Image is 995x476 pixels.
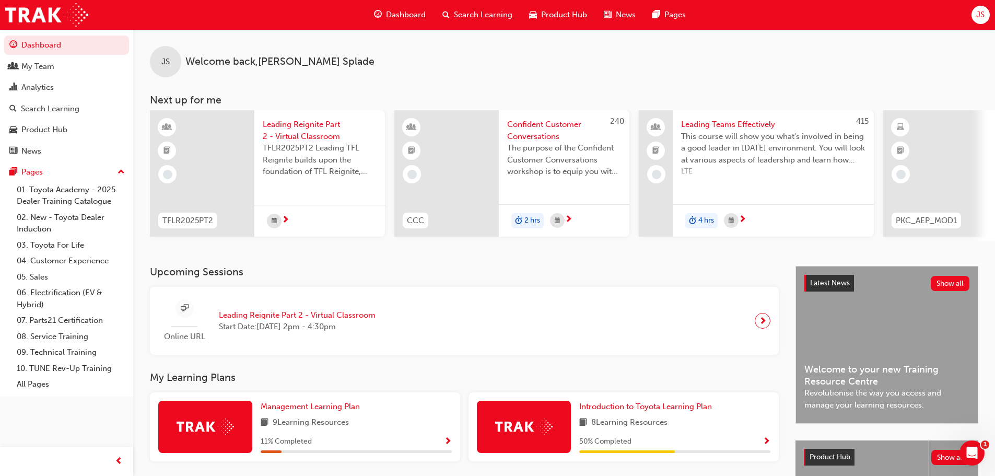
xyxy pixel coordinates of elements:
span: search-icon [9,105,17,114]
a: 03. Toyota For Life [13,237,129,253]
a: search-iconSearch Learning [434,4,521,26]
img: Trak [495,419,553,435]
span: booktick-icon [163,144,171,158]
span: duration-icon [515,214,522,228]
span: JS [976,9,985,21]
span: PKC_AEP_MOD1 [896,215,957,227]
a: news-iconNews [595,4,644,26]
span: Management Learning Plan [261,402,360,411]
span: news-icon [9,147,17,156]
span: 1 [981,440,989,449]
a: 02. New - Toyota Dealer Induction [13,210,129,237]
span: TFLR2025PT2 Leading TFL Reignite builds upon the foundation of TFL Reignite, reaffirming our comm... [263,142,377,178]
a: Introduction to Toyota Learning Plan [579,401,716,413]
a: Product Hub [4,120,129,140]
span: car-icon [529,8,537,21]
div: News [21,145,41,157]
span: calendar-icon [729,214,734,227]
a: 09. Technical Training [13,344,129,361]
a: 07. Parts21 Certification [13,312,129,329]
span: This course will show you what's involved in being a good leader in [DATE] environment. You will ... [681,131,865,166]
span: prev-icon [115,455,123,468]
span: 9 Learning Resources [273,416,349,429]
span: Online URL [158,331,210,343]
span: learningRecordVerb_NONE-icon [407,170,417,179]
span: chart-icon [9,83,17,92]
span: pages-icon [9,168,17,177]
span: Introduction to Toyota Learning Plan [579,402,712,411]
span: pages-icon [652,8,660,21]
button: Pages [4,162,129,182]
span: 240 [610,117,624,126]
a: Online URLLeading Reignite Part 2 - Virtual ClassroomStart Date:[DATE] 2pm - 4:30pm [158,295,770,347]
span: Start Date: [DATE] 2pm - 4:30pm [219,321,376,333]
span: booktick-icon [897,144,904,158]
a: guage-iconDashboard [366,4,434,26]
span: car-icon [9,125,17,135]
a: All Pages [13,376,129,392]
a: Management Learning Plan [261,401,364,413]
span: learningRecordVerb_NONE-icon [163,170,172,179]
h3: Next up for me [133,94,995,106]
span: Leading Teams Effectively [681,119,865,131]
span: search-icon [442,8,450,21]
span: Welcome to your new Training Resource Centre [804,364,969,387]
span: Revolutionise the way you access and manage your learning resources. [804,387,969,411]
span: learningRecordVerb_NONE-icon [652,170,661,179]
span: duration-icon [689,214,696,228]
a: car-iconProduct Hub [521,4,595,26]
span: CCC [407,215,424,227]
div: Product Hub [21,124,67,136]
span: people-icon [9,62,17,72]
div: Pages [21,166,43,178]
span: 11 % Completed [261,436,312,448]
a: 04. Customer Experience [13,253,129,269]
span: 4 hrs [698,215,714,227]
div: Search Learning [21,103,79,115]
span: sessionType_ONLINE_URL-icon [181,302,189,315]
span: Leading Reignite Part 2 - Virtual Classroom [219,309,376,321]
span: News [616,9,636,21]
button: Show Progress [444,435,452,448]
span: 2 hrs [524,215,540,227]
span: next-icon [282,216,289,225]
div: Analytics [21,82,54,94]
span: Product Hub [810,452,850,461]
span: Welcome back , [PERSON_NAME] Splade [185,56,374,68]
span: 415 [856,117,869,126]
a: 10. TUNE Rev-Up Training [13,361,129,377]
span: guage-icon [9,41,17,50]
span: LTE [681,166,865,178]
span: learningResourceType_ELEARNING-icon [897,121,904,134]
button: Show all [931,276,970,291]
iframe: Intercom live chat [959,440,985,466]
span: next-icon [565,215,572,225]
span: Search Learning [454,9,512,21]
h3: My Learning Plans [150,371,779,384]
a: Trak [5,3,88,27]
a: 08. Service Training [13,329,129,345]
span: Leading Reignite Part 2 - Virtual Classroom [263,119,377,142]
span: booktick-icon [652,144,660,158]
button: JS [971,6,990,24]
span: TFLR2025PT2 [162,215,213,227]
span: learningResourceType_INSTRUCTOR_LED-icon [408,121,415,134]
a: TFLR2025PT2Leading Reignite Part 2 - Virtual ClassroomTFLR2025PT2 Leading TFL Reignite builds upo... [150,110,385,237]
span: book-icon [579,416,587,429]
span: calendar-icon [555,214,560,227]
a: Dashboard [4,36,129,55]
span: next-icon [739,215,746,225]
h3: Upcoming Sessions [150,266,779,278]
span: up-icon [118,166,125,179]
span: booktick-icon [408,144,415,158]
span: learningRecordVerb_NONE-icon [896,170,906,179]
a: Search Learning [4,99,129,119]
span: 50 % Completed [579,436,631,448]
span: guage-icon [374,8,382,21]
a: pages-iconPages [644,4,694,26]
span: people-icon [652,121,660,134]
a: 06. Electrification (EV & Hybrid) [13,285,129,312]
span: news-icon [604,8,612,21]
span: learningResourceType_INSTRUCTOR_LED-icon [163,121,171,134]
